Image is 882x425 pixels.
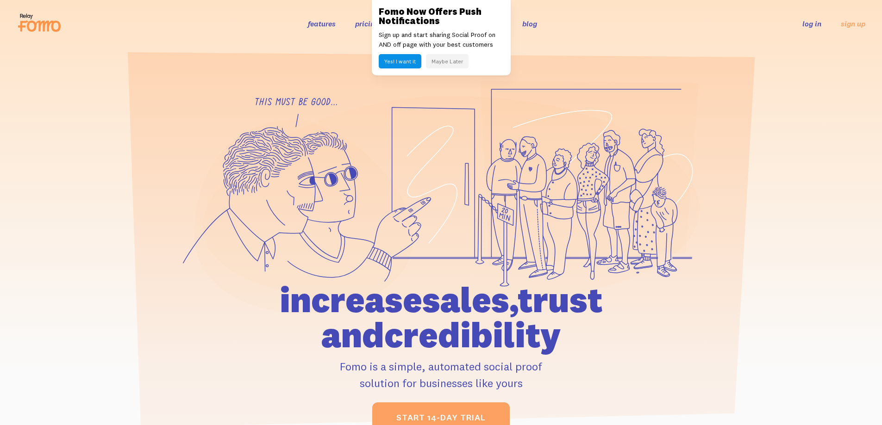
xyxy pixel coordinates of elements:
[426,54,469,68] button: Maybe Later
[379,7,504,25] h3: Fomo Now Offers Push Notifications
[379,54,421,68] button: Yes! I want it
[355,19,379,28] a: pricing
[227,282,656,352] h1: increase sales, trust and credibility
[841,19,865,29] a: sign up
[802,19,821,28] a: log in
[227,358,656,391] p: Fomo is a simple, automated social proof solution for businesses like yours
[522,19,537,28] a: blog
[308,19,336,28] a: features
[379,30,504,49] p: Sign up and start sharing Social Proof on AND off page with your best customers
